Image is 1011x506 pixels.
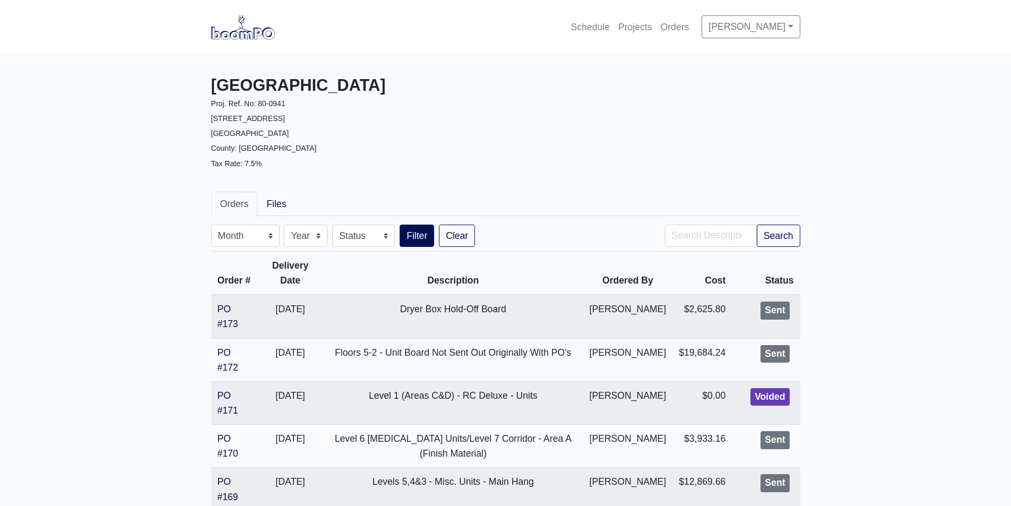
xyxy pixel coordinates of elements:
td: Level 1 (Areas C&D) - RC Deluxe - Units [323,381,583,424]
th: Order # [211,252,258,295]
div: Sent [761,474,789,492]
th: Cost [672,252,732,295]
button: Filter [400,225,434,247]
a: PO #171 [218,390,238,416]
small: [STREET_ADDRESS] [211,114,285,123]
td: Floors 5-2 - Unit Board Not Sent Out Originally With PO's [323,338,583,381]
button: Search [757,225,800,247]
td: [PERSON_NAME] [583,338,673,381]
td: $2,625.80 [672,295,732,338]
small: County: [GEOGRAPHIC_DATA] [211,144,317,152]
a: Files [257,192,295,216]
input: Search [665,225,757,247]
th: Description [323,252,583,295]
small: [GEOGRAPHIC_DATA] [211,129,289,138]
div: Sent [761,302,789,320]
small: Tax Rate: 7.5% [211,159,262,168]
a: Orders [211,192,258,216]
a: Schedule [567,15,614,39]
td: Dryer Box Hold-Off Board [323,295,583,338]
div: Sent [761,431,789,449]
a: [PERSON_NAME] [702,15,800,38]
a: PO #170 [218,433,238,459]
th: Ordered By [583,252,673,295]
div: Voided [750,388,789,406]
td: $3,933.16 [672,425,732,468]
td: [PERSON_NAME] [583,381,673,424]
td: [DATE] [257,381,323,424]
a: Clear [439,225,475,247]
a: PO #169 [218,476,238,502]
td: [PERSON_NAME] [583,425,673,468]
img: boomPO [211,15,275,39]
td: $0.00 [672,381,732,424]
th: Status [732,252,800,295]
a: Projects [614,15,656,39]
td: [PERSON_NAME] [583,295,673,338]
td: $19,684.24 [672,338,732,381]
small: Proj. Ref. No: 80-0941 [211,99,286,108]
th: Delivery Date [257,252,323,295]
a: PO #172 [218,347,238,373]
div: Sent [761,345,789,363]
td: [DATE] [257,425,323,468]
td: [DATE] [257,338,323,381]
h3: [GEOGRAPHIC_DATA] [211,76,498,96]
td: Level 6 [MEDICAL_DATA] Units/Level 7 Corridor - Area A (Finish Material) [323,425,583,468]
a: Orders [656,15,694,39]
td: [DATE] [257,295,323,338]
a: PO #173 [218,304,238,329]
